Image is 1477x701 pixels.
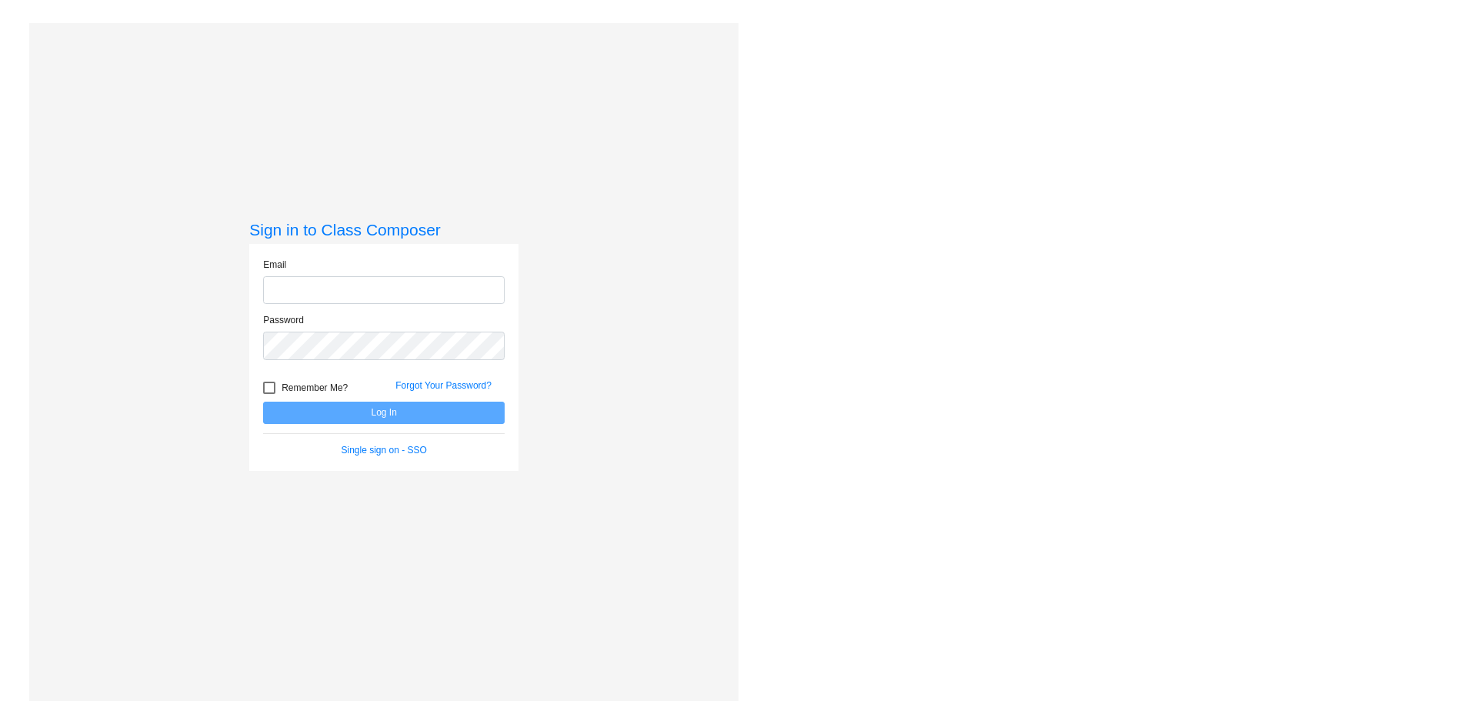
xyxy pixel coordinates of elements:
label: Email [263,258,286,272]
a: Single sign on - SSO [342,445,427,456]
span: Remember Me? [282,379,348,397]
label: Password [263,313,304,327]
a: Forgot Your Password? [395,380,492,391]
h3: Sign in to Class Composer [249,220,518,239]
button: Log In [263,402,505,424]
